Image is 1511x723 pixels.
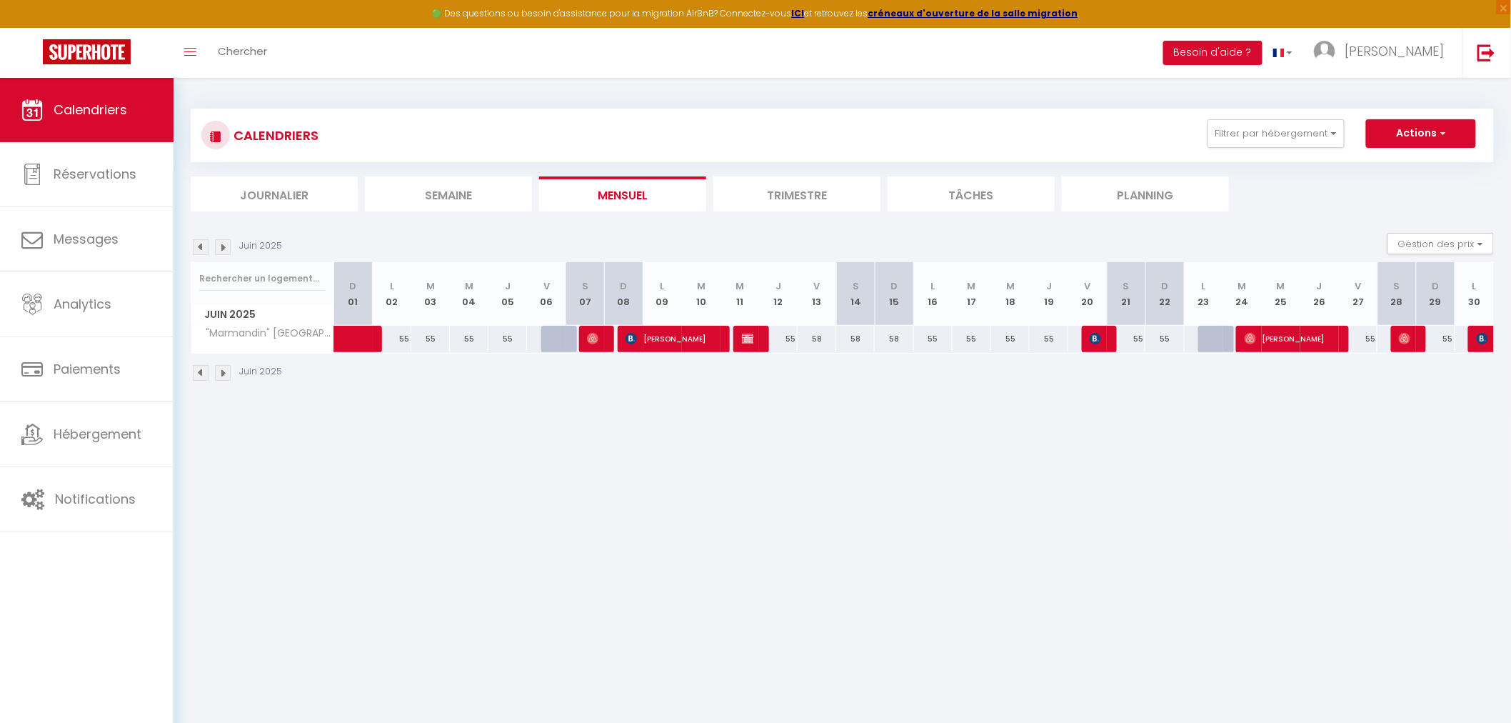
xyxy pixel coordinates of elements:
[587,325,600,352] span: [PERSON_NAME]
[55,490,136,508] span: Notifications
[582,279,588,293] abbr: S
[604,262,643,326] th: 08
[230,119,318,151] h3: CALENDRIERS
[991,326,1030,352] div: 55
[334,262,373,326] th: 01
[1006,279,1015,293] abbr: M
[373,262,411,326] th: 02
[713,176,880,211] li: Trimestre
[54,360,121,378] span: Paiements
[1107,326,1145,352] div: 55
[914,262,953,326] th: 16
[239,239,282,253] p: Juin 2025
[875,262,913,326] th: 15
[505,279,511,293] abbr: J
[1394,279,1400,293] abbr: S
[953,262,991,326] th: 17
[1085,279,1091,293] abbr: V
[43,39,131,64] img: Super Booking
[207,28,278,78] a: Chercher
[798,326,836,352] div: 58
[868,7,1078,19] strong: créneaux d'ouverture de la salle migration
[54,101,127,119] span: Calendriers
[1062,176,1229,211] li: Planning
[1162,279,1169,293] abbr: D
[798,262,836,326] th: 13
[350,279,357,293] abbr: D
[721,262,759,326] th: 11
[1432,279,1440,293] abbr: D
[54,425,141,443] span: Hébergement
[621,279,628,293] abbr: D
[450,326,488,352] div: 55
[968,279,976,293] abbr: M
[543,279,550,293] abbr: V
[1300,262,1339,326] th: 26
[1223,262,1262,326] th: 24
[191,304,333,325] span: Juin 2025
[194,326,336,341] span: "Marmandin" [GEOGRAPHIC_DATA]
[1145,262,1184,326] th: 22
[527,262,566,326] th: 06
[1317,279,1322,293] abbr: J
[1366,119,1476,148] button: Actions
[661,279,665,293] abbr: L
[1377,262,1416,326] th: 28
[218,44,267,59] span: Chercher
[1345,42,1445,60] span: [PERSON_NAME]
[742,325,755,352] span: [PERSON_NAME]
[853,279,859,293] abbr: S
[1245,325,1335,352] span: [PERSON_NAME]
[643,262,682,326] th: 09
[1030,326,1068,352] div: 55
[199,266,326,291] input: Rechercher un logement...
[1339,262,1377,326] th: 27
[1472,279,1477,293] abbr: L
[411,262,450,326] th: 03
[450,262,488,326] th: 04
[1262,262,1300,326] th: 25
[775,279,781,293] abbr: J
[1202,279,1206,293] abbr: L
[390,279,394,293] abbr: L
[1145,326,1184,352] div: 55
[1030,262,1068,326] th: 19
[1090,325,1103,352] span: [PERSON_NAME]
[759,262,798,326] th: 12
[814,279,820,293] abbr: V
[759,326,798,352] div: 55
[1238,279,1247,293] abbr: M
[373,326,411,352] div: 55
[1123,279,1130,293] abbr: S
[836,326,875,352] div: 58
[697,279,706,293] abbr: M
[792,7,805,19] a: ICI
[1355,279,1362,293] abbr: V
[488,262,527,326] th: 05
[891,279,898,293] abbr: D
[1416,262,1455,326] th: 29
[11,6,54,49] button: Ouvrir le widget de chat LiveChat
[411,326,450,352] div: 55
[888,176,1055,211] li: Tâches
[54,230,119,248] span: Messages
[1303,28,1462,78] a: ... [PERSON_NAME]
[1387,233,1494,254] button: Gestion des prix
[991,262,1030,326] th: 18
[54,165,136,183] span: Réservations
[1399,325,1412,352] span: [PERSON_NAME]
[191,176,358,211] li: Journalier
[1163,41,1262,65] button: Besoin d'aide ?
[1416,326,1455,352] div: 55
[1046,279,1052,293] abbr: J
[1314,41,1335,62] img: ...
[1107,262,1145,326] th: 21
[931,279,935,293] abbr: L
[736,279,744,293] abbr: M
[875,326,913,352] div: 58
[953,326,991,352] div: 55
[1339,326,1377,352] div: 55
[914,326,953,352] div: 55
[1277,279,1285,293] abbr: M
